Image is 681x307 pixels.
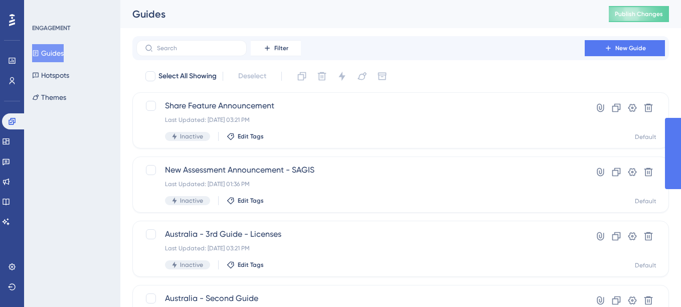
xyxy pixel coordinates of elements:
iframe: UserGuiding AI Assistant Launcher [639,267,669,297]
span: Filter [274,44,288,52]
div: Last Updated: [DATE] 03:21 PM [165,116,556,124]
div: Guides [132,7,584,21]
button: Guides [32,44,64,62]
div: ENGAGEMENT [32,24,70,32]
button: Edit Tags [227,132,264,140]
span: New Assessment Announcement - SAGIS [165,164,556,176]
span: Australia - 3rd Guide - Licenses [165,228,556,240]
div: Default [635,133,656,141]
span: Australia - Second Guide [165,292,556,304]
span: Inactive [180,261,203,269]
span: Deselect [238,70,266,82]
button: Hotspots [32,66,69,84]
div: Last Updated: [DATE] 03:21 PM [165,244,556,252]
span: Select All Showing [158,70,217,82]
div: Default [635,261,656,269]
div: Last Updated: [DATE] 01:36 PM [165,180,556,188]
span: Share Feature Announcement [165,100,556,112]
button: Deselect [229,67,275,85]
button: Themes [32,88,66,106]
span: Edit Tags [238,132,264,140]
span: Edit Tags [238,261,264,269]
button: Edit Tags [227,261,264,269]
span: Edit Tags [238,197,264,205]
span: Inactive [180,132,203,140]
span: New Guide [615,44,646,52]
button: Filter [251,40,301,56]
div: Default [635,197,656,205]
button: Edit Tags [227,197,264,205]
button: Publish Changes [609,6,669,22]
span: Publish Changes [615,10,663,18]
span: Inactive [180,197,203,205]
input: Search [157,45,238,52]
button: New Guide [585,40,665,56]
